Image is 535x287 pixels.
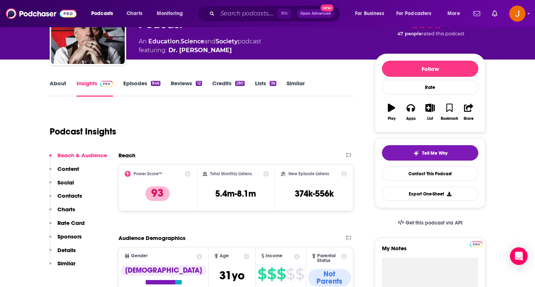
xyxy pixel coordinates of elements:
div: Open Intercom Messenger [510,247,528,265]
span: 31 yo [219,268,245,283]
span: featuring [139,46,261,55]
button: Contacts [49,192,82,206]
button: List [421,99,440,125]
p: Content [57,165,79,172]
img: Podchaser Pro [100,81,113,87]
h2: Audience Demographics [118,234,185,241]
span: Parental Status [317,254,340,263]
span: Charts [127,8,142,19]
div: 12 [196,81,202,86]
div: [DEMOGRAPHIC_DATA] [121,265,206,276]
a: Science [181,38,204,45]
div: Share [464,116,474,121]
button: Open AdvancedNew [297,9,334,18]
div: Play [388,116,396,121]
p: Reach & Audience [57,152,107,159]
p: 93 [145,186,170,201]
h2: Reach [118,152,135,159]
h3: 5.4m-8.1m [215,188,256,199]
div: Rate [382,80,478,95]
button: open menu [86,8,123,19]
span: $ [295,268,304,280]
h2: New Episode Listens [288,171,329,176]
button: Follow [382,61,478,77]
button: Export One-Sheet [382,187,478,201]
a: Dr. Jordan Peterson [169,46,232,55]
span: New [320,4,334,11]
span: Podcasts [91,8,113,19]
p: Similar [57,260,75,267]
div: Not Parents [308,269,351,287]
div: An podcast [139,37,261,55]
span: Income [266,254,283,258]
a: Society [216,38,238,45]
div: Bookmark [441,116,458,121]
span: Get this podcast via API [405,220,463,226]
button: open menu [442,8,469,19]
div: List [427,116,433,121]
div: 846 [151,81,160,86]
button: Rate Card [49,219,85,233]
div: 280 [235,81,245,86]
span: Logged in as justine87181 [509,6,525,22]
button: Bookmark [440,99,459,125]
button: open menu [152,8,192,19]
h3: 374k-556k [295,188,334,199]
p: Details [57,247,76,254]
a: Education [148,38,180,45]
input: Search podcasts, credits, & more... [217,8,277,19]
div: Search podcasts, credits, & more... [204,5,347,22]
button: Share [459,99,478,125]
div: 36 [270,81,276,86]
span: Gender [131,254,148,258]
span: Age [220,254,229,258]
a: Contact This Podcast [382,166,478,181]
a: Show notifications dropdown [489,7,500,20]
button: Play [382,99,401,125]
button: open menu [350,8,393,19]
span: $ [258,268,266,280]
a: InsightsPodchaser Pro [77,80,113,97]
p: Sponsors [57,233,82,240]
a: Show notifications dropdown [471,7,483,20]
button: Details [49,247,76,260]
img: Podchaser - Follow, Share and Rate Podcasts [6,7,77,21]
button: Show profile menu [509,6,525,22]
span: $ [267,268,276,280]
span: Monitoring [157,8,183,19]
a: Reviews12 [171,80,202,97]
span: More [447,8,460,19]
span: and [204,38,216,45]
label: My Notes [382,245,478,258]
a: About [50,80,66,97]
img: Podchaser Pro [470,241,483,247]
div: Apps [406,116,416,121]
button: Social [49,179,74,193]
span: rated this podcast [422,31,464,36]
p: Charts [57,206,75,213]
img: tell me why sparkle [413,150,419,156]
p: Contacts [57,192,82,199]
h1: Podcast Insights [50,126,116,137]
span: ⌘ K [277,9,291,18]
button: Similar [49,260,75,273]
span: Open Advanced [300,12,331,15]
a: Get this podcast via API [392,214,468,232]
button: Content [49,165,79,179]
button: Charts [49,206,75,219]
button: Sponsors [49,233,82,247]
span: $ [286,268,295,280]
button: tell me why sparkleTell Me Why [382,145,478,161]
button: Apps [401,99,420,125]
a: Episodes846 [123,80,160,97]
p: Rate Card [57,219,85,226]
button: Reach & Audience [49,152,107,165]
a: Credits280 [212,80,245,97]
span: Tell Me Why [422,150,447,156]
button: open menu [391,8,442,19]
span: 47 people [397,31,422,36]
span: For Podcasters [396,8,432,19]
h2: Total Monthly Listens [210,171,252,176]
p: Social [57,179,74,186]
